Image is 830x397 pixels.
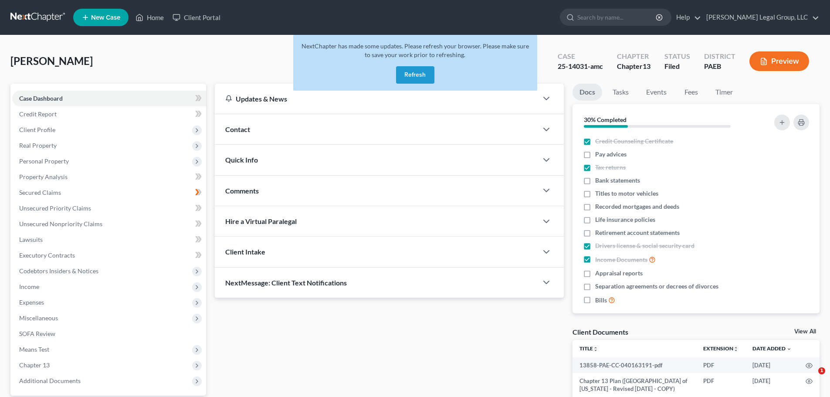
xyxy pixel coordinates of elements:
a: [PERSON_NAME] Legal Group, LLC [702,10,819,25]
span: Retirement account statements [595,228,680,237]
span: Quick Info [225,156,258,164]
span: 1 [818,367,825,374]
a: SOFA Review [12,326,206,342]
a: Docs [573,84,602,101]
td: Chapter 13 Plan ([GEOGRAPHIC_DATA] of [US_STATE] - Revised [DATE] - COPY) [573,373,696,397]
span: Tax returns [595,163,626,172]
a: Titleunfold_more [579,345,598,352]
a: Property Analysis [12,169,206,185]
div: Updates & News [225,94,527,103]
td: PDF [696,373,745,397]
a: Extensionunfold_more [703,345,739,352]
iframe: Intercom live chat [800,367,821,388]
span: Chapter 13 [19,361,50,369]
span: [PERSON_NAME] [10,54,93,67]
a: Case Dashboard [12,91,206,106]
div: Client Documents [573,327,628,336]
a: Credit Report [12,106,206,122]
span: 13 [643,62,650,70]
span: Personal Property [19,157,69,165]
span: Income Documents [595,255,647,264]
span: Client Profile [19,126,55,133]
span: Additional Documents [19,377,81,384]
span: Contact [225,125,250,133]
span: Hire a Virtual Paralegal [225,217,297,225]
span: Bills [595,296,607,305]
a: Client Portal [168,10,225,25]
span: Miscellaneous [19,314,58,322]
div: District [704,51,735,61]
div: Filed [664,61,690,71]
a: Unsecured Nonpriority Claims [12,216,206,232]
div: 25-14031-amc [558,61,603,71]
a: Executory Contracts [12,248,206,263]
span: NextChapter has made some updates. Please refresh your browser. Please make sure to save your wor... [302,42,529,58]
span: SOFA Review [19,330,55,337]
button: Refresh [396,66,434,84]
span: Credit Report [19,110,57,118]
a: View All [794,329,816,335]
div: Status [664,51,690,61]
strong: 30% Completed [584,116,627,123]
a: Unsecured Priority Claims [12,200,206,216]
span: Lawsuits [19,236,43,243]
a: Help [672,10,701,25]
span: Appraisal reports [595,269,643,278]
span: Titles to motor vehicles [595,189,658,198]
td: 13858-PAE-CC-040163191-pdf [573,357,696,373]
button: Preview [749,51,809,71]
a: Events [639,84,674,101]
span: Drivers license & social security card [595,241,694,250]
input: Search by name... [577,9,657,25]
span: Means Test [19,346,49,353]
span: Secured Claims [19,189,61,196]
span: Codebtors Insiders & Notices [19,267,98,275]
div: Chapter [617,51,650,61]
i: unfold_more [733,346,739,352]
a: Tasks [606,84,636,101]
span: Expenses [19,299,44,306]
div: Chapter [617,61,650,71]
span: Client Intake [225,248,265,256]
a: Lawsuits [12,232,206,248]
a: Secured Claims [12,185,206,200]
span: Property Analysis [19,173,68,180]
a: Date Added expand_more [752,345,792,352]
td: [DATE] [745,357,799,373]
span: Unsecured Priority Claims [19,204,91,212]
span: Credit Counseling Certificate [595,137,673,146]
span: New Case [91,14,120,21]
span: Unsecured Nonpriority Claims [19,220,102,227]
a: Timer [708,84,740,101]
a: Home [131,10,168,25]
span: Comments [225,187,259,195]
a: Fees [677,84,705,101]
span: Case Dashboard [19,95,63,102]
div: PAEB [704,61,735,71]
span: Recorded mortgages and deeds [595,202,679,211]
span: Income [19,283,39,290]
span: Separation agreements or decrees of divorces [595,282,718,291]
span: Bank statements [595,176,640,185]
span: Executory Contracts [19,251,75,259]
td: [DATE] [745,373,799,397]
span: Pay advices [595,150,627,159]
span: Real Property [19,142,57,149]
i: unfold_more [593,346,598,352]
div: Case [558,51,603,61]
span: Life insurance policies [595,215,655,224]
td: PDF [696,357,745,373]
i: expand_more [786,346,792,352]
span: NextMessage: Client Text Notifications [225,278,347,287]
